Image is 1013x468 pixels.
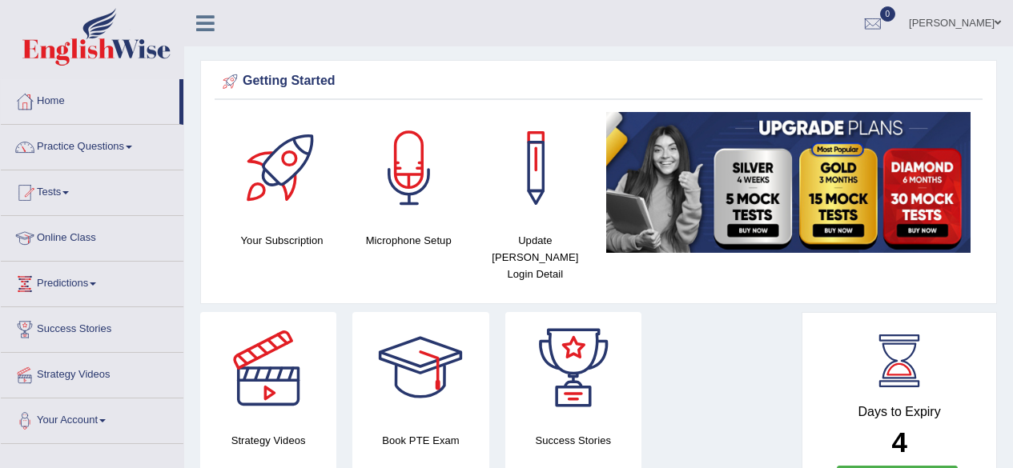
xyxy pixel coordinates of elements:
[480,232,590,282] h4: Update [PERSON_NAME] Login Detail
[353,232,464,249] h4: Microphone Setup
[1,79,179,119] a: Home
[891,426,906,458] b: 4
[1,307,183,347] a: Success Stories
[1,216,183,256] a: Online Class
[352,432,488,449] h4: Book PTE Exam
[1,125,183,165] a: Practice Questions
[1,170,183,210] a: Tests
[505,432,641,449] h4: Success Stories
[1,262,183,302] a: Predictions
[219,70,979,94] div: Getting Started
[1,353,183,393] a: Strategy Videos
[1,398,183,438] a: Your Account
[200,432,336,449] h4: Strategy Videos
[820,405,979,419] h4: Days to Expiry
[606,112,971,253] img: small5.jpg
[227,232,337,249] h4: Your Subscription
[880,6,896,22] span: 0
